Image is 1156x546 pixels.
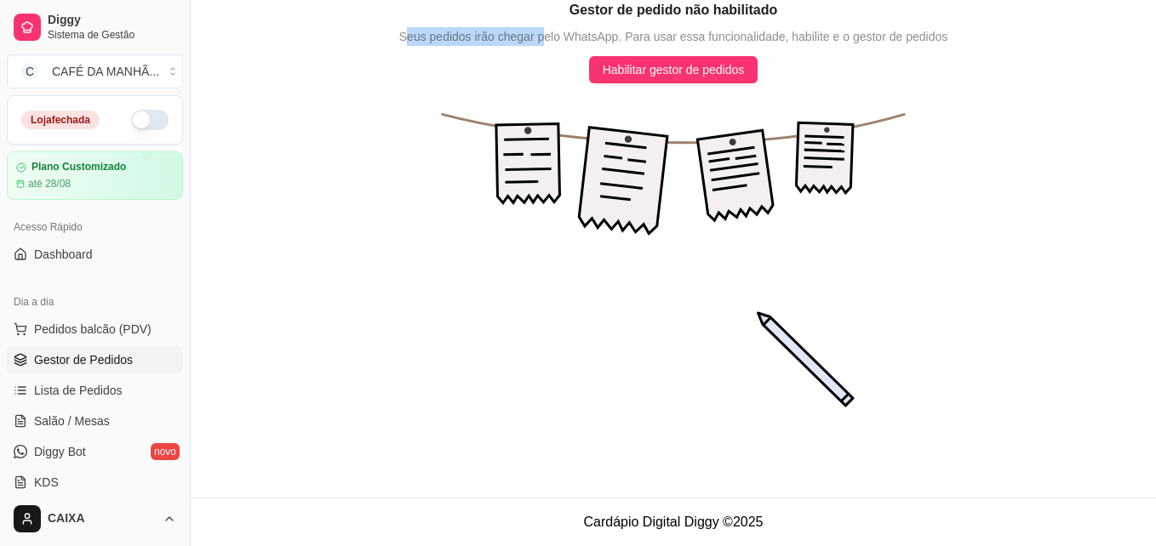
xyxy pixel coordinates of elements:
[7,213,183,241] div: Acesso Rápido
[21,63,38,80] span: C
[603,60,745,79] span: Habilitar gestor de pedidos
[7,151,183,200] a: Plano Customizadoaté 28/08
[34,351,133,368] span: Gestor de Pedidos
[48,28,176,42] span: Sistema de Gestão
[7,7,183,48] a: DiggySistema de Gestão
[7,377,183,404] a: Lista de Pedidos
[7,469,183,496] a: KDS
[34,382,123,399] span: Lista de Pedidos
[7,346,183,373] a: Gestor de Pedidos
[7,438,183,465] a: Diggy Botnovo
[7,54,183,88] button: Select a team
[7,498,183,539] button: CAIXA
[28,177,71,191] article: até 28/08
[34,474,59,491] span: KDS
[7,407,183,435] a: Salão / Mesas
[52,63,159,80] div: CAFÉ DA MANHÃ ...
[589,56,758,83] button: Habilitar gestor de pedidos
[34,412,110,429] span: Salão / Mesas
[31,161,126,173] article: Plano Customizado
[34,443,86,460] span: Diggy Bot
[7,288,183,316] div: Dia a dia
[7,241,183,268] a: Dashboard
[48,511,156,526] span: CAIXA
[399,27,947,46] span: Seus pedidos irão chegar pelo WhatsApp. Para usar essa funcionalidade, habilite e o gestor de ped...
[191,498,1156,546] footer: Cardápio Digital Diggy © 2025
[34,246,93,263] span: Dashboard
[34,321,152,338] span: Pedidos balcão (PDV)
[7,316,183,343] button: Pedidos balcão (PDV)
[131,110,169,130] button: Alterar Status
[48,13,176,28] span: Diggy
[21,111,100,129] div: Loja fechada
[191,83,1156,466] div: animation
